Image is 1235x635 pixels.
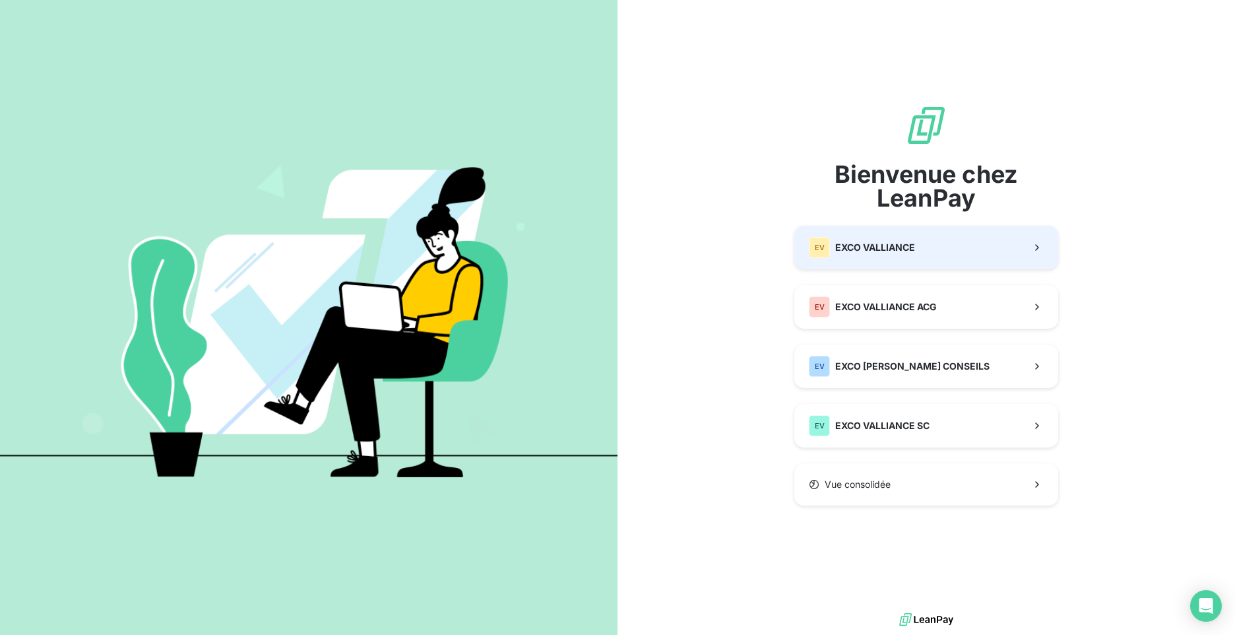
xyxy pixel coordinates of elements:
span: EXCO VALLIANCE [835,241,915,254]
div: EV [809,356,830,377]
span: Bienvenue chez LeanPay [794,162,1058,210]
button: EVEXCO VALLIANCE [794,226,1058,269]
img: logo [899,610,953,630]
div: EV [809,237,830,258]
span: EXCO VALLIANCE ACG [835,300,937,314]
button: Vue consolidée [794,463,1058,506]
span: EXCO [PERSON_NAME] CONSEILS [835,360,990,373]
div: EV [809,415,830,436]
button: EVEXCO VALLIANCE ACG [794,285,1058,329]
button: EVEXCO [PERSON_NAME] CONSEILS [794,345,1058,388]
div: EV [809,296,830,317]
button: EVEXCO VALLIANCE SC [794,404,1058,448]
span: Vue consolidée [825,478,891,491]
span: EXCO VALLIANCE SC [835,419,930,432]
img: logo sigle [905,104,947,147]
div: Open Intercom Messenger [1190,590,1222,622]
